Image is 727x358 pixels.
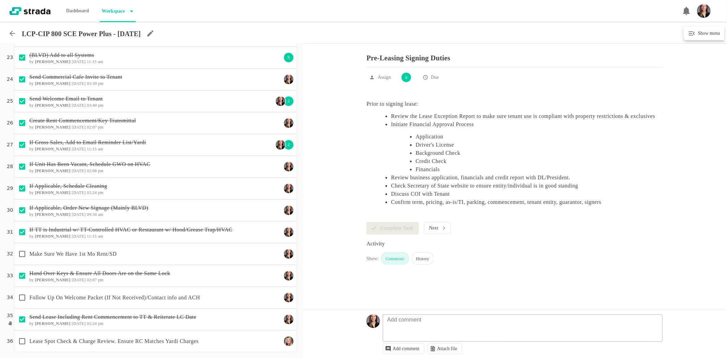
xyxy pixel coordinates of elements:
p: Due [431,74,439,81]
li: Confirm term, pricing, as-is/TI, parking, commencement, tenant entity, guarantor, signers [391,198,663,206]
img: Ty Depies [284,315,293,324]
p: 24 [7,76,13,83]
b: [PERSON_NAME] [35,168,71,173]
p: If Gross Sales, Add to Email Reminder List/Yardi [29,138,273,147]
b: [PERSON_NAME] [35,321,71,326]
p: 35 [7,312,13,319]
p: 36 [7,338,13,345]
h6: by [DATE] 02:07 pm [29,278,281,282]
p: If Applicable, Order New Signage (Mainly BLVD) [29,204,281,212]
div: Comments [381,252,409,265]
div: S [283,52,294,63]
p: Send Commercial Cafe Invite to Tenant [29,73,281,81]
li: Check Secretary of State website to ensure entity/individual is in good standing [391,182,663,190]
p: Add comment [384,316,425,324]
p: 23 [7,54,13,61]
b: [PERSON_NAME] [35,234,71,239]
h6: by [DATE] 09:34 am [29,212,281,217]
p: 27 [7,141,13,149]
p: 30 [7,207,13,214]
p: LCP-CIP 800 SCE Power Plus - [DATE] [22,30,141,38]
img: Ty Depies [284,271,293,281]
p: If Unit Has Been Vacant, Schedule GWO on HVAC [29,160,281,168]
h6: by [DATE] 11:15 am [29,234,281,239]
img: Maggie Keasling [284,337,293,346]
h6: by [DATE] 02:24 pm [29,190,281,195]
div: J [283,139,294,150]
b: [PERSON_NAME] [35,147,71,151]
p: 34 [7,294,13,301]
div: History [412,252,434,265]
img: Ty Depies [284,162,293,171]
p: Dashboard [64,4,91,18]
p: Add comment [393,346,420,352]
img: Ty Depies [284,118,293,128]
img: Ty Depies [284,227,293,237]
p: Follow Up On Welcome Packet (If Not Received)/Contact info and ACH [29,294,281,302]
h6: by [DATE] 03:49 pm [29,103,273,108]
p: Assign [378,74,391,81]
p: Send Welcome Email to Tenant [29,95,273,103]
b: [PERSON_NAME] [35,125,71,130]
img: Ty Depies [284,293,293,302]
li: Discuss COI with Tenant [391,190,663,198]
p: Send Lease Including Rent Commencement to TT & Reiterate LC Date [29,313,281,321]
div: S [401,72,412,83]
div: J [283,96,294,107]
p: Attach file [437,346,457,352]
h6: by [DATE] 02:07 pm [29,125,281,130]
li: Financials [415,165,663,174]
p: 28 [7,163,13,170]
li: Background Check [415,149,663,157]
p: Next [429,225,438,231]
: Review the Lease Exception Report to make sure tenant use is compliant with property restrictions... [391,113,655,119]
p: 33 [7,272,13,280]
b: [PERSON_NAME] [35,278,71,282]
p: 29 [7,185,13,192]
h6: by [DATE] 03:39 pm [29,81,281,86]
b: [PERSON_NAME] [35,81,71,86]
li: Review business application, financials and credit report with DL/President. [391,174,663,182]
img: Headshot_Vertical.jpg [697,4,711,18]
li: Driver's License [415,141,663,149]
p: Pre-Leasing Signing Duties [366,49,663,62]
img: Ty Depies [284,206,293,215]
img: Ty Depies [276,140,285,150]
img: Ty Depies [276,96,285,106]
p: If TT is Industrial w/ TT-Controlled HVAC or Restaurant w/ Hood/Grease Trap/HVAC [29,226,281,234]
p: 32 [7,250,13,258]
b: [PERSON_NAME] [35,212,71,217]
p: 31 [7,228,13,236]
li: Initiate Financial Approval Process [391,120,663,174]
h6: by [DATE] 02:24 pm [29,321,281,326]
: Prior to signing lease: [366,101,418,107]
img: Ty Depies [284,249,293,259]
div: Activity [366,240,663,248]
h6: by [DATE] 02:08 pm [29,168,281,173]
img: strada-logo [10,7,50,15]
p: Create Rent Commencement/Key Transmittal [29,117,281,125]
img: Ty Depies [284,75,293,84]
p: 26 [7,119,13,127]
p: Lease Spot Check & Charge Review. Ensure RC Matches Yardi Charges [29,337,281,345]
div: Show: [366,255,379,265]
h6: by [DATE] 11:15 am [29,147,273,151]
img: Headshot_Vertical.jpg [366,314,380,328]
b: [PERSON_NAME] [35,190,71,195]
p: If Applicable, Schedule Cleaning [29,182,281,190]
li: Application [415,133,663,141]
p: 25 [7,98,13,105]
img: Ty Depies [284,184,293,193]
p: (BLVD) Add to all Systems [29,51,281,59]
p: Hand Over Keys & Ensure All Doors Are on the Same Lock [29,269,281,278]
li: Credit Check [415,157,663,165]
b: [PERSON_NAME] [35,59,71,64]
h6: Show menu [696,29,720,38]
p: Workspace [100,4,125,18]
h6: by [DATE] 11:15 am [29,59,281,64]
p: Make Sure We Have 1st Mo Rent/SD [29,250,281,258]
b: [PERSON_NAME] [35,103,71,108]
